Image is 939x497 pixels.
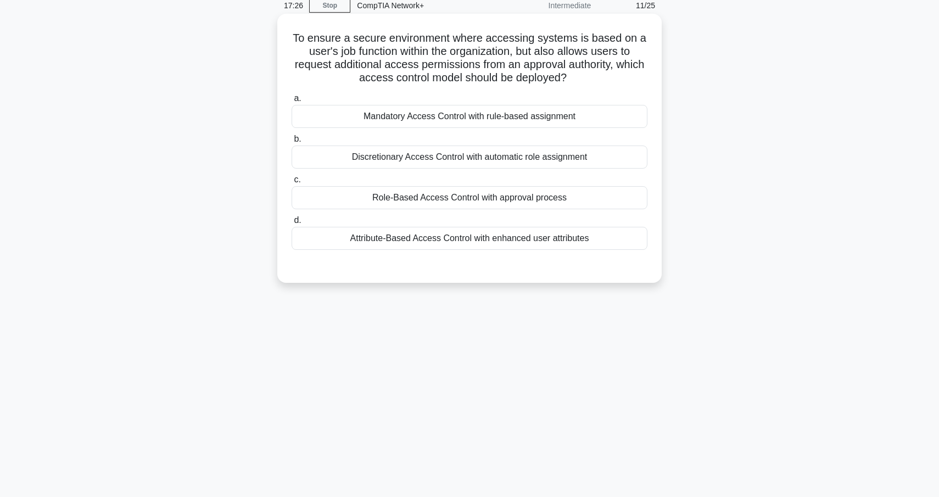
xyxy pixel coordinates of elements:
div: Discretionary Access Control with automatic role assignment [292,146,647,169]
h5: To ensure a secure environment where accessing systems is based on a user's job function within t... [290,31,649,85]
div: Mandatory Access Control with rule-based assignment [292,105,647,128]
span: b. [294,134,301,143]
span: a. [294,93,301,103]
span: c. [294,175,300,184]
div: Attribute-Based Access Control with enhanced user attributes [292,227,647,250]
span: d. [294,215,301,225]
div: Role-Based Access Control with approval process [292,186,647,209]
